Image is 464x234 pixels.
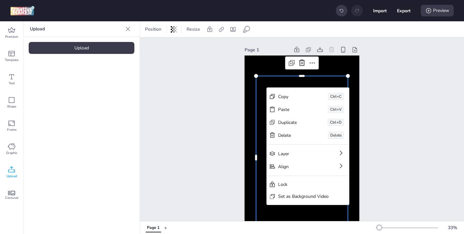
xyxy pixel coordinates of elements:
[10,6,34,15] img: logo Creative Maker
[6,174,17,179] span: Upload
[164,222,167,233] button: +
[142,222,164,233] div: Tabs
[5,34,18,39] span: Premium
[278,106,310,113] div: Paste
[373,4,387,17] button: Import
[278,119,309,126] div: Duplicate
[6,150,17,156] span: Graphic
[144,26,163,33] span: Position
[278,132,310,139] div: Delete
[397,4,411,17] button: Export
[278,193,329,200] div: Set as Background Video
[278,150,320,157] div: Layer
[445,224,460,231] div: 33 %
[9,81,15,86] span: Text
[278,181,329,188] div: Lock
[245,46,290,53] div: Page 1
[328,131,344,139] div: Delete
[29,42,134,54] div: Upload
[328,106,344,113] div: Ctrl+V
[30,21,123,37] p: Upload
[185,26,201,33] span: Resize
[5,57,18,63] span: Template
[7,127,16,132] span: Frame
[147,225,159,231] div: Page 1
[327,118,344,126] div: Ctrl+D
[278,93,310,100] div: Copy
[421,5,454,16] div: Preview
[278,163,320,170] div: Align
[7,104,16,109] span: Shape
[5,195,18,200] span: Carousel
[328,93,344,100] div: Ctrl+C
